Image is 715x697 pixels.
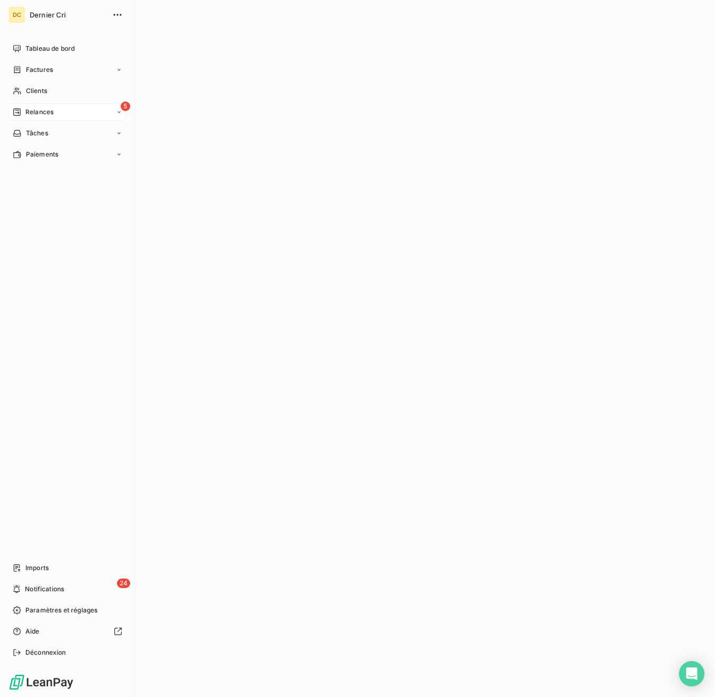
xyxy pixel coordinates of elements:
span: 24 [117,579,130,588]
span: 5 [121,102,130,111]
span: Factures [26,65,53,75]
span: Paramètres et réglages [25,606,97,615]
span: Aide [25,627,40,636]
span: Imports [25,563,49,573]
span: Tableau de bord [25,44,75,53]
span: Clients [26,86,47,96]
span: Relances [25,107,53,117]
span: Tâches [26,129,48,138]
div: Open Intercom Messenger [679,661,704,686]
span: Paiements [26,150,58,159]
span: Notifications [25,584,64,594]
span: Déconnexion [25,648,66,657]
span: Dernier Cri [30,11,106,19]
img: Logo LeanPay [8,674,74,691]
a: Aide [8,623,126,640]
div: DC [8,6,25,23]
